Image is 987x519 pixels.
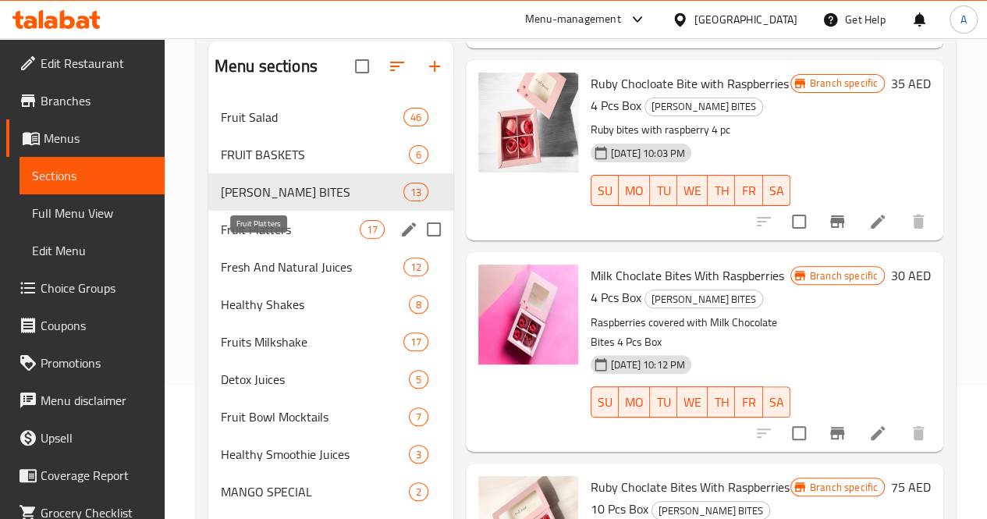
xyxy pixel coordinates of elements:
[409,295,428,314] div: items
[41,91,152,110] span: Branches
[221,482,409,501] span: MANGO SPECIAL
[804,76,884,91] span: Branch specific
[591,264,784,309] span: Milk Choclate Bites With Raspberries 4 Pcs Box
[221,370,409,389] span: Detox Juices
[818,414,856,452] button: Branch-specific-item
[208,248,453,286] div: Fresh And Natural Juices12
[403,108,428,126] div: items
[644,290,763,308] div: BERRY BITES
[410,372,428,387] span: 5
[818,203,856,240] button: Branch-specific-item
[403,258,428,276] div: items
[20,194,165,232] a: Full Menu View
[6,82,165,119] a: Branches
[900,414,937,452] button: delete
[41,316,152,335] span: Coupons
[404,110,428,125] span: 46
[221,445,409,464] div: Healthy Smoothie Juices
[44,129,152,148] span: Menus
[478,73,578,172] img: Ruby Chocloate Bite with Raspberries 4 Pcs Box
[221,145,409,164] span: FRUIT BASKETS
[677,175,708,206] button: WE
[221,332,403,351] span: Fruits Milkshake
[783,205,815,238] span: Select to update
[208,361,453,398] div: Detox Juices5
[208,136,453,173] div: FRUIT BASKETS6
[409,145,428,164] div: items
[868,212,887,231] a: Edit menu item
[804,480,884,495] span: Branch specific
[591,386,619,418] button: SU
[409,482,428,501] div: items
[891,73,931,94] h6: 35 AED
[591,72,789,117] span: Ruby Chocloate Bite with Raspberries 4 Pcs Box
[525,10,621,29] div: Menu-management
[403,183,428,201] div: items
[410,297,428,312] span: 8
[410,410,428,425] span: 7
[708,175,735,206] button: TH
[221,220,360,239] span: Fruit Platters
[625,391,644,414] span: MO
[360,222,384,237] span: 17
[900,203,937,240] button: delete
[410,485,428,499] span: 2
[656,391,671,414] span: TU
[960,11,967,28] span: A
[409,407,428,426] div: items
[891,265,931,286] h6: 30 AED
[410,447,428,462] span: 3
[598,180,612,202] span: SU
[478,265,578,364] img: Milk Choclate Bites With Raspberries 4 Pcs Box
[763,386,790,418] button: SA
[41,391,152,410] span: Menu disclaimer
[208,286,453,323] div: Healthy Shakes8
[32,241,152,260] span: Edit Menu
[208,211,453,248] div: Fruit Platters17edit
[598,391,612,414] span: SU
[409,370,428,389] div: items
[41,466,152,485] span: Coverage Report
[650,175,677,206] button: TU
[783,417,815,450] span: Select to update
[741,180,756,202] span: FR
[41,54,152,73] span: Edit Restaurant
[6,119,165,157] a: Menus
[41,279,152,297] span: Choice Groups
[694,11,797,28] div: [GEOGRAPHIC_DATA]
[714,391,729,414] span: TH
[221,183,403,201] div: BERRY BITES
[208,323,453,361] div: Fruits Milkshake17
[6,44,165,82] a: Edit Restaurant
[763,175,790,206] button: SA
[20,157,165,194] a: Sections
[769,180,784,202] span: SA
[208,173,453,211] div: [PERSON_NAME] BITES13
[683,391,701,414] span: WE
[208,435,453,473] div: Healthy Smoothie Juices3
[404,260,428,275] span: 12
[208,473,453,510] div: MANGO SPECIAL2
[619,175,650,206] button: MO
[215,55,318,78] h2: Menu sections
[591,175,619,206] button: SU
[20,232,165,269] a: Edit Menu
[416,48,453,85] button: Add section
[403,332,428,351] div: items
[741,391,756,414] span: FR
[397,218,421,241] button: edit
[677,386,708,418] button: WE
[6,457,165,494] a: Coverage Report
[591,120,790,140] p: Ruby bites with raspberry 4 pc
[32,166,152,185] span: Sections
[650,386,677,418] button: TU
[221,295,409,314] span: Healthy Shakes
[221,407,409,426] span: Fruit Bowl Mocktails
[221,258,403,276] div: Fresh And Natural Juices
[404,335,428,350] span: 17
[735,386,762,418] button: FR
